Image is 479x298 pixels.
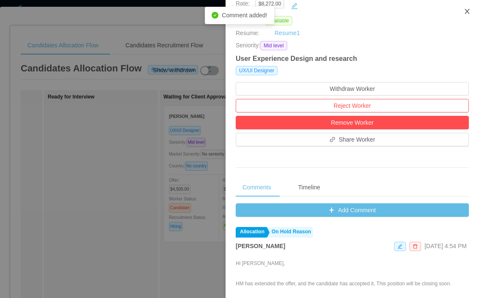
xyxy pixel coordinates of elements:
[397,244,403,249] i: icon: edit
[236,116,469,129] button: Remove Worker
[236,178,278,197] div: Comments
[236,41,260,50] span: Seniority:
[236,30,259,36] span: Resume:
[236,243,285,249] strong: [PERSON_NAME]
[236,280,452,287] p: HM has extended the offer, and the candidate has accepted it. This position will be closing soon.
[291,178,327,197] div: Timeline
[236,82,469,96] button: Withdraw Worker
[267,227,313,238] a: On Hold Reason
[265,16,292,25] span: Available
[236,133,469,146] button: icon: linkShare Worker
[236,203,469,217] button: icon: plusAdd Comment
[236,260,452,267] p: Hi [PERSON_NAME],
[464,8,471,15] i: icon: close
[236,66,278,75] span: UX/UI Designer
[236,227,267,238] a: Allocation
[260,41,287,50] span: Mid level
[236,99,469,112] button: Reject Worker
[425,243,467,249] span: [DATE] 4:54 PM
[222,12,267,19] span: Comment added!
[413,244,418,249] i: icon: delete
[275,29,300,38] a: Resume1
[236,55,357,62] strong: User Experience Design and research
[212,12,218,19] i: icon: check-circle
